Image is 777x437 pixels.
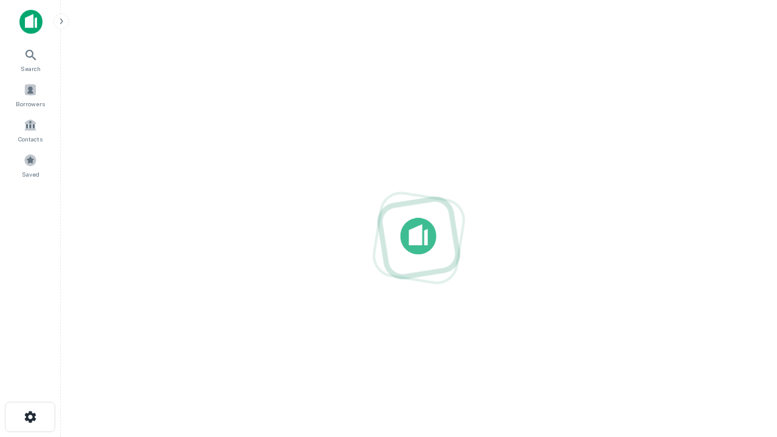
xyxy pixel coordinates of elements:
iframe: Chat Widget [716,301,777,359]
span: Borrowers [16,99,45,109]
a: Borrowers [4,78,57,111]
img: capitalize-icon.png [19,10,42,34]
span: Search [21,64,41,73]
a: Saved [4,149,57,181]
span: Saved [22,169,39,179]
span: Contacts [18,134,42,144]
a: Search [4,43,57,76]
a: Contacts [4,113,57,146]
